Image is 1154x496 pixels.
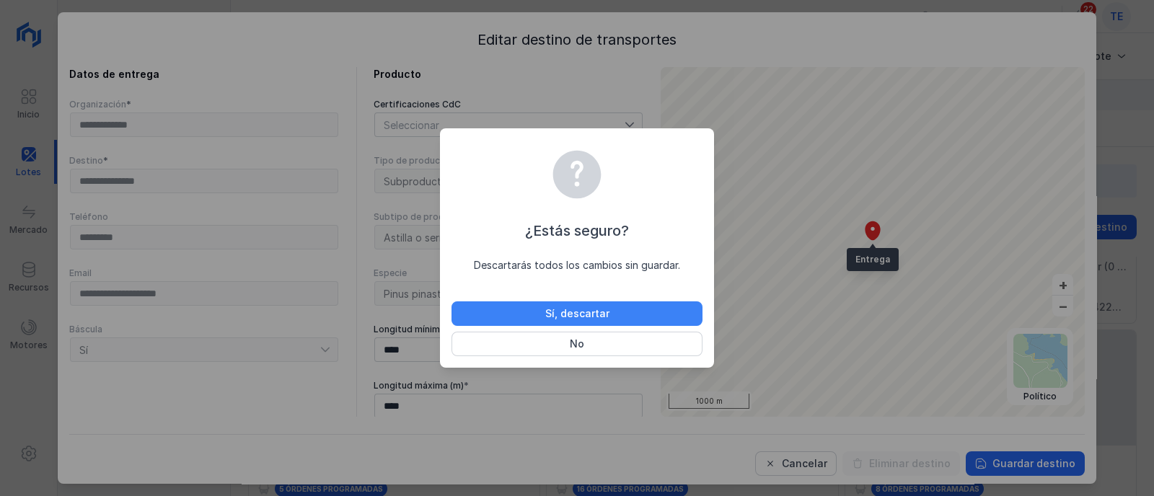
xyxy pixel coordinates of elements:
div: ¿Estás seguro? [452,221,702,241]
button: No [452,332,702,356]
div: No [570,337,584,351]
div: Sí, descartar [545,306,609,321]
div: Descartarás todos los cambios sin guardar. [452,258,702,273]
button: Sí, descartar [452,301,702,326]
